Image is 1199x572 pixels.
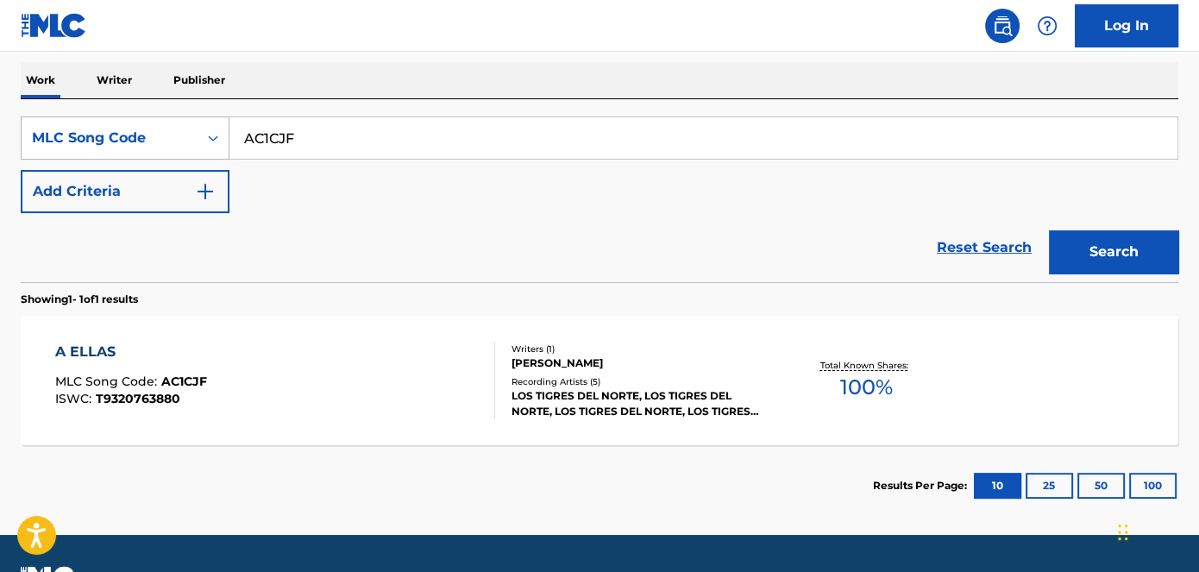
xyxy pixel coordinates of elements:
[974,473,1021,499] button: 10
[512,355,770,371] div: [PERSON_NAME]
[1129,473,1177,499] button: 100
[161,374,207,389] span: AC1CJF
[21,170,229,213] button: Add Criteria
[168,62,230,98] p: Publisher
[1113,489,1199,572] iframe: Chat Widget
[21,13,87,38] img: MLC Logo
[55,391,96,406] span: ISWC :
[21,116,1178,282] form: Search Form
[1077,473,1125,499] button: 50
[512,343,770,355] div: Writers ( 1 )
[1026,473,1073,499] button: 25
[985,9,1020,43] a: Public Search
[91,62,137,98] p: Writer
[21,292,138,307] p: Showing 1 - 1 of 1 results
[55,342,207,362] div: A ELLAS
[21,316,1178,445] a: A ELLASMLC Song Code:AC1CJFISWC:T9320763880Writers (1)[PERSON_NAME]Recording Artists (5)LOS TIGRE...
[512,388,770,419] div: LOS TIGRES DEL NORTE, LOS TIGRES DEL NORTE, LOS TIGRES DEL NORTE, LOS TIGRES DEL NORTE, LOS TIGRE...
[1049,230,1178,273] button: Search
[1030,9,1064,43] div: Help
[873,478,971,493] p: Results Per Page:
[55,374,161,389] span: MLC Song Code :
[820,359,913,372] p: Total Known Shares:
[32,128,187,148] div: MLC Song Code
[96,391,180,406] span: T9320763880
[512,375,770,388] div: Recording Artists ( 5 )
[992,16,1013,36] img: search
[840,372,893,403] span: 100 %
[1075,4,1178,47] a: Log In
[1118,506,1128,558] div: Drag
[21,62,60,98] p: Work
[1037,16,1058,36] img: help
[928,229,1040,267] a: Reset Search
[195,181,216,202] img: 9d2ae6d4665cec9f34b9.svg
